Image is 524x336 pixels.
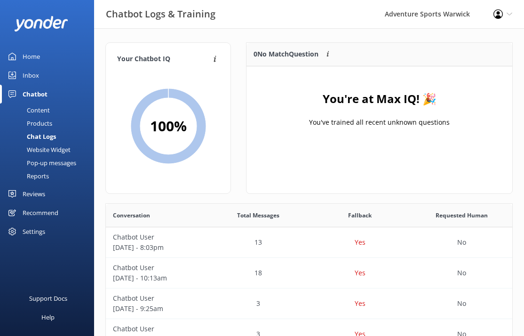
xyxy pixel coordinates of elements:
[355,268,365,278] p: Yes
[117,54,211,64] h4: Your Chatbot IQ
[6,117,94,130] a: Products
[6,117,52,130] div: Products
[23,222,45,241] div: Settings
[355,237,365,248] p: Yes
[436,211,488,220] span: Requested Human
[254,49,318,59] p: 0 No Match Question
[14,16,68,32] img: yonder-white-logo.png
[113,293,200,304] p: Chatbot User
[6,143,94,156] a: Website Widget
[457,298,466,309] p: No
[113,211,150,220] span: Conversation
[457,268,466,278] p: No
[6,143,71,156] div: Website Widget
[23,184,45,203] div: Reviews
[6,169,94,183] a: Reports
[6,130,94,143] a: Chat Logs
[113,304,200,314] p: [DATE] - 9:25am
[237,211,279,220] span: Total Messages
[23,66,39,85] div: Inbox
[23,85,48,104] div: Chatbot
[6,169,49,183] div: Reports
[23,47,40,66] div: Home
[6,104,50,117] div: Content
[246,66,512,160] div: grid
[457,237,466,248] p: No
[150,115,187,137] h2: 100 %
[348,211,372,220] span: Fallback
[113,324,200,334] p: Chatbot User
[254,268,262,278] p: 18
[23,203,58,222] div: Recommend
[113,263,200,273] p: Chatbot User
[113,273,200,283] p: [DATE] - 10:13am
[323,90,437,108] h4: You're at Max IQ! 🎉
[254,237,262,248] p: 13
[309,117,450,128] p: You've trained all recent unknown questions
[6,156,76,169] div: Pop-up messages
[6,104,94,117] a: Content
[106,7,215,22] h3: Chatbot Logs & Training
[113,242,200,253] p: [DATE] - 8:03pm
[113,232,200,242] p: Chatbot User
[6,156,94,169] a: Pop-up messages
[256,298,260,309] p: 3
[106,227,512,258] div: row
[355,298,365,309] p: Yes
[106,258,512,288] div: row
[41,308,55,327] div: Help
[29,289,67,308] div: Support Docs
[106,288,512,319] div: row
[6,130,56,143] div: Chat Logs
